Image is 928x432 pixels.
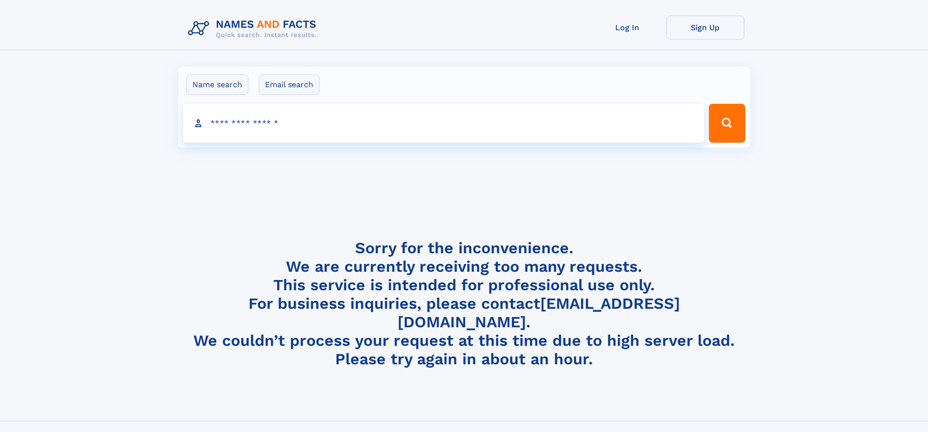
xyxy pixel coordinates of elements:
[183,104,705,143] input: search input
[398,294,680,331] a: [EMAIL_ADDRESS][DOMAIN_NAME]
[184,16,324,42] img: Logo Names and Facts
[709,104,745,143] button: Search Button
[666,16,744,39] a: Sign Up
[184,239,744,369] h4: Sorry for the inconvenience. We are currently receiving too many requests. This service is intend...
[588,16,666,39] a: Log In
[186,75,248,95] label: Name search
[259,75,320,95] label: Email search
